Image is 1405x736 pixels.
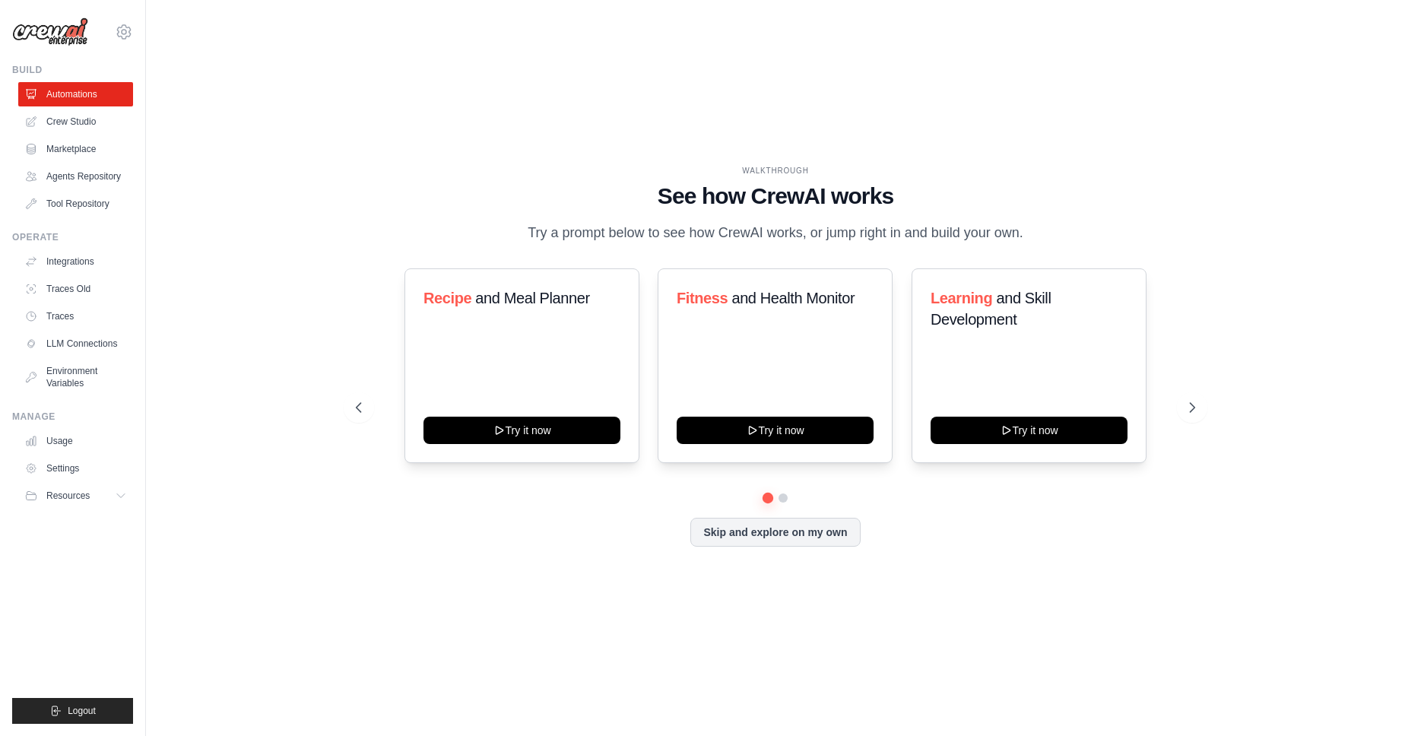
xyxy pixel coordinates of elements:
span: Resources [46,490,90,502]
p: Try a prompt below to see how CrewAI works, or jump right in and build your own. [520,222,1031,244]
button: Logout [12,698,133,724]
a: Usage [18,429,133,453]
div: Operate [12,231,133,243]
a: Environment Variables [18,359,133,395]
span: Logout [68,705,96,717]
a: Agents Repository [18,164,133,189]
a: LLM Connections [18,332,133,356]
span: and Skill Development [931,290,1051,328]
a: Integrations [18,249,133,274]
span: Learning [931,290,992,306]
button: Try it now [423,417,620,444]
a: Traces Old [18,277,133,301]
div: Manage [12,411,133,423]
a: Crew Studio [18,109,133,134]
a: Automations [18,82,133,106]
h1: See how CrewAI works [356,182,1195,210]
a: Marketplace [18,137,133,161]
span: Fitness [677,290,728,306]
img: Logo [12,17,88,46]
span: Recipe [423,290,471,306]
button: Try it now [931,417,1127,444]
div: WALKTHROUGH [356,165,1195,176]
a: Traces [18,304,133,328]
a: Settings [18,456,133,481]
button: Skip and explore on my own [690,518,860,547]
button: Resources [18,484,133,508]
a: Tool Repository [18,192,133,216]
button: Try it now [677,417,874,444]
div: Build [12,64,133,76]
span: and Health Monitor [732,290,855,306]
span: and Meal Planner [475,290,589,306]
